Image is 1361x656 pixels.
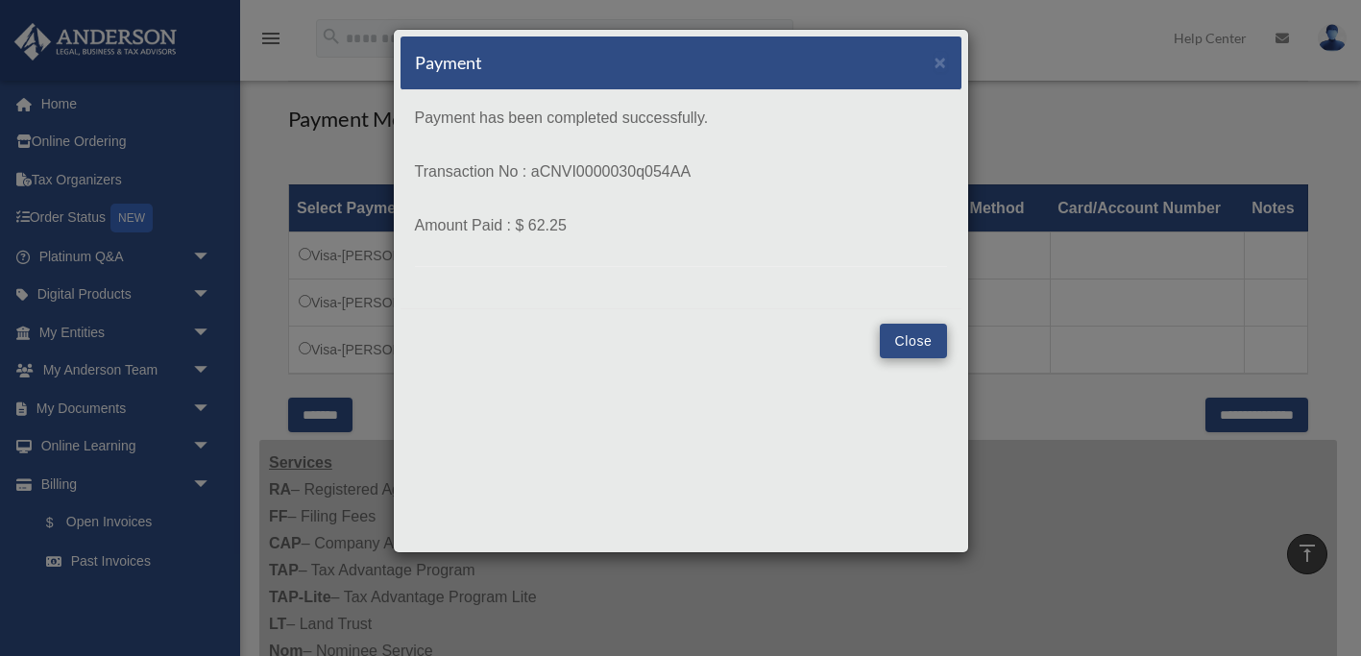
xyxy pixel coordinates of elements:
p: Amount Paid : $ 62.25 [415,212,947,239]
h5: Payment [415,51,482,75]
p: Transaction No : aCNVI0000030q054AA [415,158,947,185]
p: Payment has been completed successfully. [415,105,947,132]
button: Close [935,52,947,72]
button: Close [880,324,946,358]
span: × [935,51,947,73]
